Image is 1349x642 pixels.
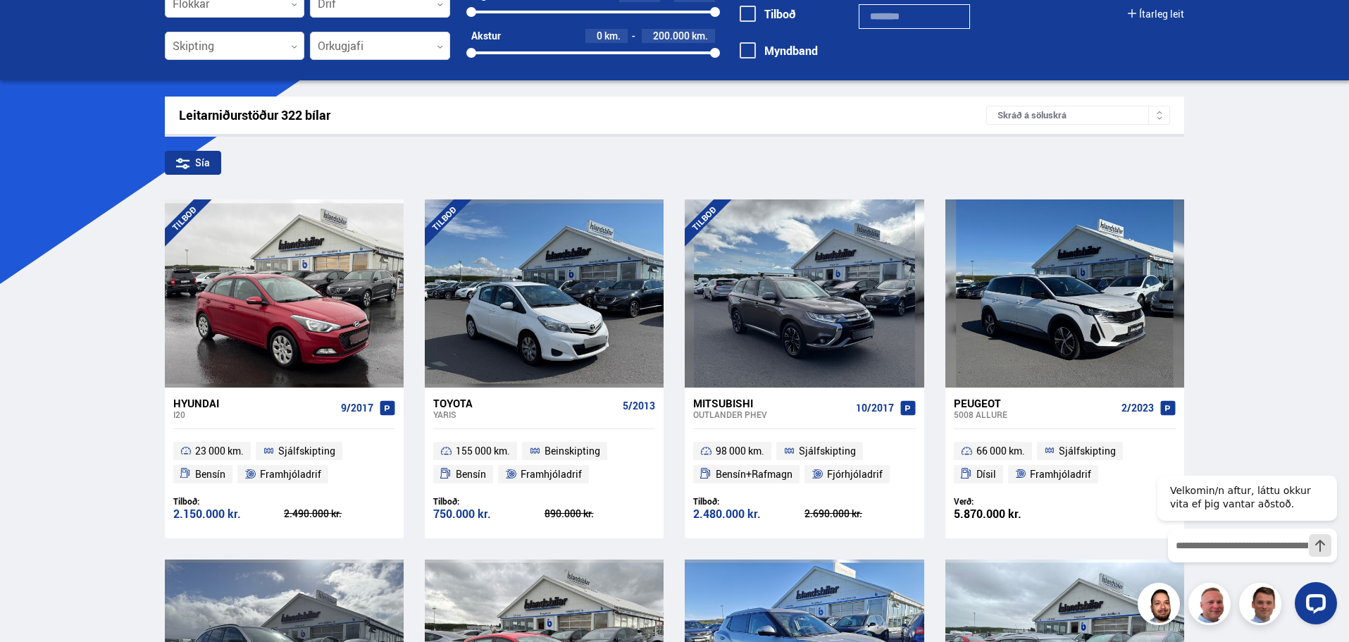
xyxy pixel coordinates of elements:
div: Verð: [954,496,1065,507]
span: 98 000 km. [716,443,764,459]
span: Bensín+Rafmagn [716,466,792,483]
span: Sjálfskipting [799,443,856,459]
div: Toyota [433,397,617,409]
a: Toyota Yaris 5/2013 155 000 km. Beinskipting Bensín Framhjóladrif Tilboð: 750.000 kr. 890.000 kr. [425,388,664,538]
a: Peugeot 5008 ALLURE 2/2023 66 000 km. Sjálfskipting Dísil Framhjóladrif Verð: 5.870.000 kr. [945,388,1184,538]
span: Fjórhjóladrif [827,466,883,483]
div: Skráð á söluskrá [986,106,1170,125]
span: 10/2017 [856,402,894,414]
div: Tilboð: [173,496,285,507]
div: 5008 ALLURE [954,409,1116,419]
div: 2.490.000 kr. [284,509,395,519]
span: Framhjóladrif [1030,466,1091,483]
div: 750.000 kr. [433,508,545,520]
span: Framhjóladrif [521,466,582,483]
label: Tilboð [740,8,796,20]
span: Dísil [976,466,996,483]
div: Peugeot [954,397,1116,409]
span: 5/2013 [623,400,655,412]
div: 2.480.000 kr. [693,508,804,520]
span: Bensín [456,466,486,483]
div: 2.690.000 kr. [804,509,916,519]
div: 5.870.000 kr. [954,508,1065,520]
a: Mitsubishi Outlander PHEV 10/2017 98 000 km. Sjálfskipting Bensín+Rafmagn Fjórhjóladrif Tilboð: 2... [685,388,924,538]
img: nhp88E3Fdnt1Opn2.png [1140,585,1182,627]
button: Ítarleg leit [1128,8,1184,20]
span: 155 000 km. [456,443,510,459]
span: Framhjóladrif [260,466,321,483]
div: Akstur [471,30,501,42]
div: Hyundai [173,397,335,409]
div: Tilboð: [693,496,804,507]
span: 66 000 km. [976,443,1025,459]
span: 2/2023 [1121,402,1154,414]
span: km. [604,30,621,42]
div: Sía [165,151,221,175]
span: 0 [597,29,602,42]
a: Hyundai i20 9/2017 23 000 km. Sjálfskipting Bensín Framhjóladrif Tilboð: 2.150.000 kr. 2.490.000 kr. [165,388,404,538]
div: 2.150.000 kr. [173,508,285,520]
label: Myndband [740,44,818,57]
span: Bensín [195,466,225,483]
span: Sjálfskipting [1059,443,1116,459]
span: 9/2017 [341,402,373,414]
iframe: LiveChat chat widget [1146,450,1343,636]
div: Yaris [433,409,617,419]
span: 200.000 [653,29,690,42]
span: Beinskipting [545,443,600,459]
div: Mitsubishi [693,397,850,409]
span: 23 000 km. [195,443,244,459]
span: km. [692,30,708,42]
div: Outlander PHEV [693,409,850,419]
div: 890.000 kr. [545,509,656,519]
div: Leitarniðurstöður 322 bílar [179,108,987,123]
span: Sjálfskipting [278,443,335,459]
div: Tilboð: [433,496,545,507]
div: i20 [173,409,335,419]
